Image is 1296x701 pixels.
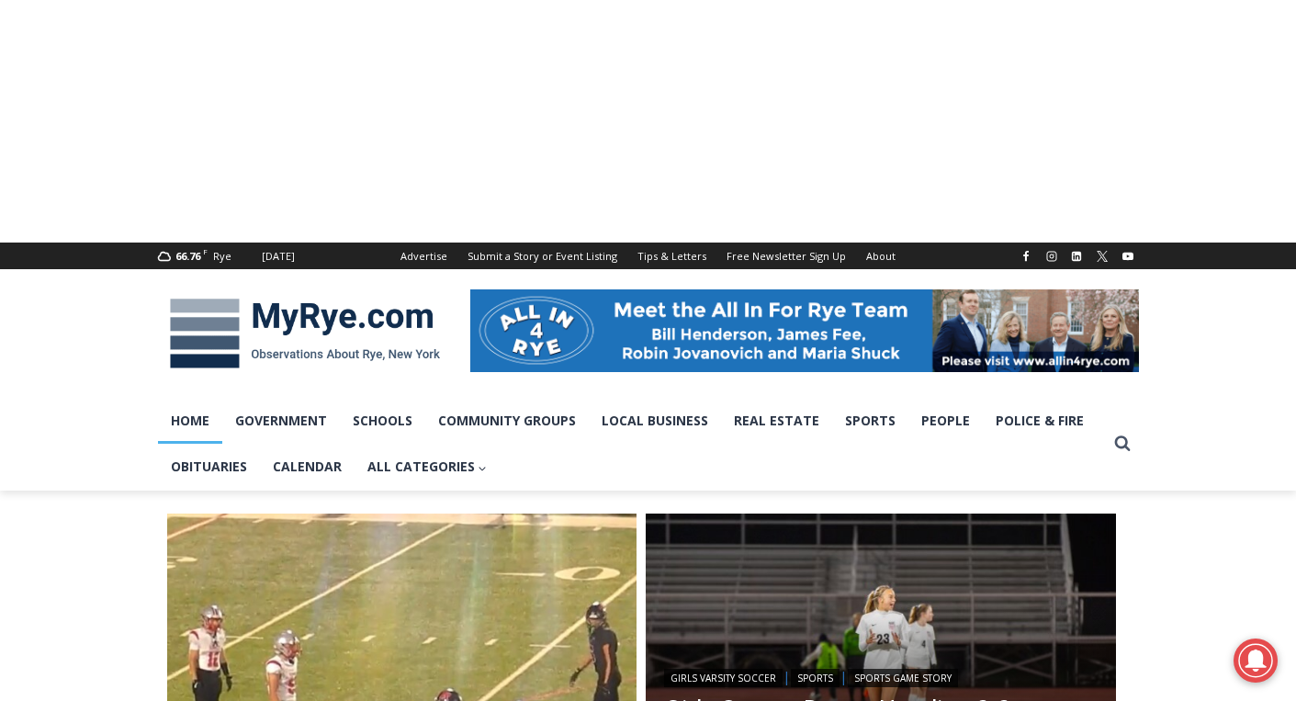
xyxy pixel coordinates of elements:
[470,289,1139,372] img: All in for Rye
[367,457,488,477] span: All Categories
[203,246,208,256] span: F
[425,398,589,444] a: Community Groups
[340,398,425,444] a: Schools
[627,243,716,269] a: Tips & Letters
[1117,245,1139,267] a: YouTube
[1091,245,1113,267] a: X
[390,243,906,269] nav: Secondary Navigation
[716,243,856,269] a: Free Newsletter Sign Up
[848,669,958,687] a: Sports Game Story
[983,398,1097,444] a: Police & Fire
[664,665,1010,687] div: | |
[664,669,783,687] a: Girls Varsity Soccer
[908,398,983,444] a: People
[1041,245,1063,267] a: Instagram
[721,398,832,444] a: Real Estate
[222,398,340,444] a: Government
[390,243,457,269] a: Advertise
[260,444,355,490] a: Calendar
[158,398,1106,491] nav: Primary Navigation
[175,249,200,263] span: 66.76
[1065,245,1088,267] a: Linkedin
[158,286,452,381] img: MyRye.com
[213,248,231,265] div: Rye
[589,398,721,444] a: Local Business
[832,398,908,444] a: Sports
[457,243,627,269] a: Submit a Story or Event Listing
[158,398,222,444] a: Home
[355,444,501,490] a: All Categories
[158,444,260,490] a: Obituaries
[791,669,840,687] a: Sports
[1106,427,1139,460] button: View Search Form
[856,243,906,269] a: About
[262,248,295,265] div: [DATE]
[1015,245,1037,267] a: Facebook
